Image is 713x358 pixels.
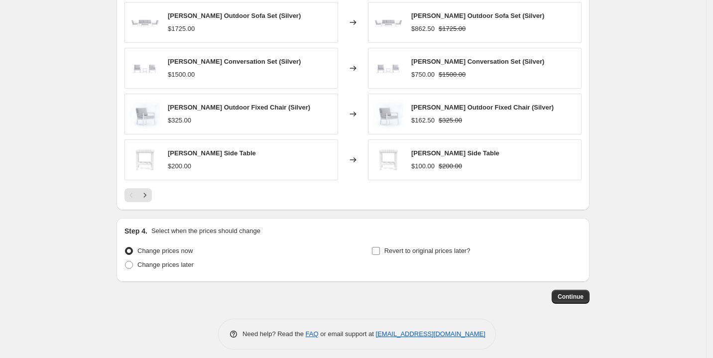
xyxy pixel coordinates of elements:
[411,149,499,157] span: [PERSON_NAME] Side Table
[168,149,256,157] span: [PERSON_NAME] Side Table
[130,53,160,83] img: LBS_80x.jpg
[151,226,260,236] p: Select when the prices should change
[130,7,160,37] img: LSS_80x.jpg
[376,330,485,338] a: [EMAIL_ADDRESS][DOMAIN_NAME]
[373,53,403,83] img: LBS_80x.jpg
[124,226,147,236] h2: Step 4.
[373,145,403,175] img: LST_80x.jpg
[411,161,435,171] div: $100.00
[130,145,160,175] img: LST_80x.jpg
[439,24,466,34] strike: $1725.00
[439,116,462,125] strike: $325.00
[138,188,152,202] button: Next
[411,116,435,125] div: $162.50
[319,330,376,338] span: or email support at
[411,12,544,19] span: [PERSON_NAME] Outdoor Sofa Set (Silver)
[384,247,471,254] span: Revert to original prices later?
[373,7,403,37] img: LSS_80x.jpg
[411,70,435,80] div: $750.00
[168,12,301,19] span: [PERSON_NAME] Outdoor Sofa Set (Silver)
[137,261,194,268] span: Change prices later
[168,161,191,171] div: $200.00
[558,293,584,301] span: Continue
[168,70,195,80] div: $1500.00
[124,188,152,202] nav: Pagination
[411,104,554,111] span: [PERSON_NAME] Outdoor Fixed Chair (Silver)
[168,116,191,125] div: $325.00
[552,290,590,304] button: Continue
[168,58,301,65] span: [PERSON_NAME] Conversation Set (Silver)
[137,247,193,254] span: Change prices now
[439,70,466,80] strike: $1500.00
[242,330,306,338] span: Need help? Read the
[411,24,435,34] div: $862.50
[168,104,310,111] span: [PERSON_NAME] Outdoor Fixed Chair (Silver)
[373,99,403,129] img: luna_chair_angle_80x.jpg
[411,58,544,65] span: [PERSON_NAME] Conversation Set (Silver)
[168,24,195,34] div: $1725.00
[130,99,160,129] img: luna_chair_angle_80x.jpg
[439,161,462,171] strike: $200.00
[306,330,319,338] a: FAQ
